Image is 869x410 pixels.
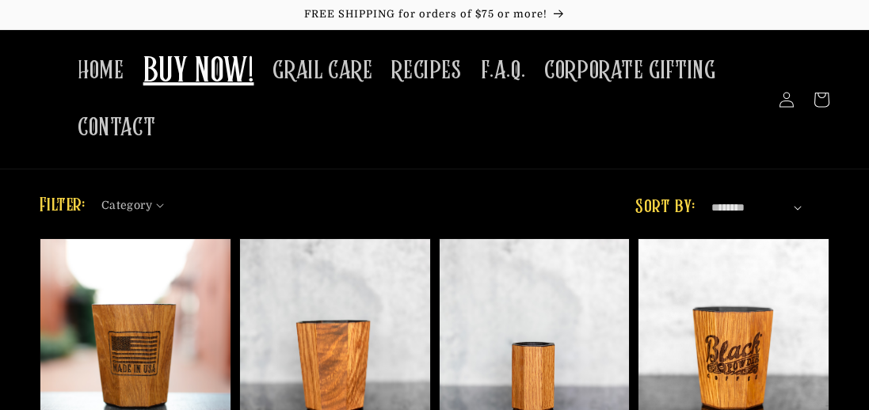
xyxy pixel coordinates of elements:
[101,193,174,210] summary: Category
[68,46,133,96] a: HOME
[16,8,853,21] p: FREE SHIPPING for orders of $75 or more!
[40,192,86,220] h2: Filter:
[101,197,152,214] span: Category
[635,198,695,217] label: Sort by:
[535,46,725,96] a: CORPORATE GIFTING
[544,55,715,86] span: CORPORATE GIFTING
[78,112,155,143] span: CONTACT
[391,55,461,86] span: RECIPES
[382,46,471,96] a: RECIPES
[68,103,165,153] a: CONTACT
[471,46,536,96] a: F.A.Q.
[134,41,264,104] a: BUY NOW!
[273,55,372,86] span: GRAIL CARE
[481,55,526,86] span: F.A.Q.
[78,55,124,86] span: HOME
[263,46,382,96] a: GRAIL CARE
[143,51,254,94] span: BUY NOW!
